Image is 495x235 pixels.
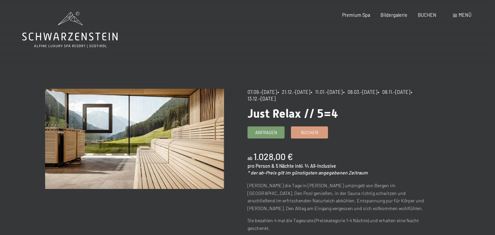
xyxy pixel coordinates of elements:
span: Just Relax // 5=4 [247,107,338,120]
p: Sie bezahlen 4 mal die Tagesrate (Preiskategorie 1-4 Nächte) und erhalten eine Nacht geschenkt. [247,217,426,232]
span: pro Person & [247,163,275,169]
span: • 13.12.–[DATE] [247,89,414,102]
span: 5 Nächte [276,163,294,169]
span: • 11.01.–[DATE] [311,89,342,95]
p: [PERSON_NAME] die Tage in [PERSON_NAME] umzingelt von Bergen im [GEOGRAPHIC_DATA]. Den Pool genie... [247,182,426,212]
span: • 08.11.–[DATE] [378,89,410,95]
span: Buchen [301,129,318,135]
a: Buchen [291,127,328,138]
span: Anfragen [255,129,277,135]
a: BUCHEN [418,12,436,18]
span: 07.09.–[DATE] [247,89,277,95]
b: 1.028,00 € [254,151,293,162]
span: • 08.03.–[DATE] [343,89,377,95]
a: Anfragen [248,127,284,138]
span: • 21.12.–[DATE] [277,89,310,95]
a: Premium Spa [342,12,370,18]
span: ab [247,155,253,161]
span: Menü [459,12,471,18]
a: Bildergalerie [381,12,407,18]
img: Just Relax // 5=4 [45,89,224,189]
em: * der ab-Preis gilt im günstigsten angegebenen Zeitraum [247,170,368,175]
span: inkl. ¾ All-Inclusive [295,163,336,169]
